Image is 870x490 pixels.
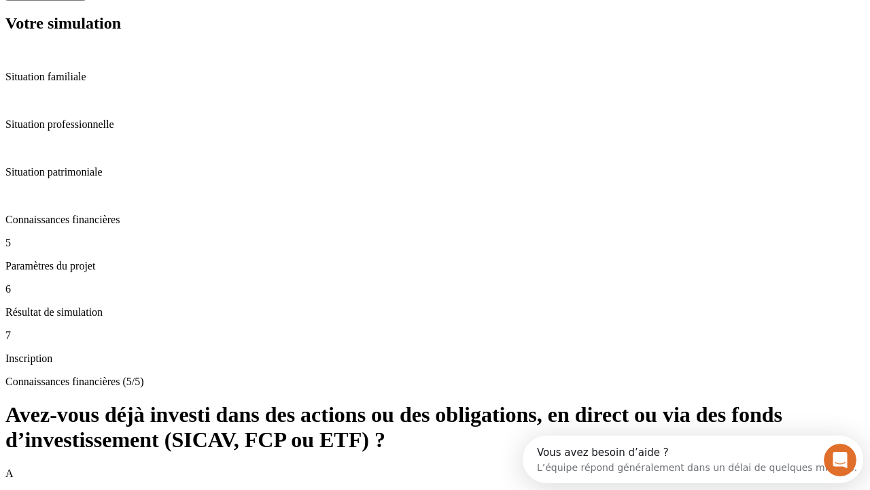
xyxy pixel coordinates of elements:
p: Connaissances financières [5,214,865,226]
p: Inscription [5,353,865,365]
div: Ouvrir le Messenger Intercom [5,5,375,43]
p: 5 [5,237,865,249]
div: Vous avez besoin d’aide ? [14,12,334,22]
p: 7 [5,329,865,342]
h1: Avez-vous déjà investi dans des actions ou des obligations, en direct ou via des fonds d’investis... [5,402,865,453]
p: Résultat de simulation [5,306,865,318]
div: L’équipe répond généralement dans un délai de quelques minutes. [14,22,334,37]
p: Situation professionnelle [5,118,865,131]
p: Paramètres du projet [5,260,865,272]
p: A [5,468,865,480]
iframe: Intercom live chat [824,444,856,476]
p: 6 [5,283,865,295]
iframe: Intercom live chat discovery launcher [523,436,863,483]
p: Connaissances financières (5/5) [5,376,865,388]
p: Situation familiale [5,71,865,83]
p: Situation patrimoniale [5,166,865,178]
h2: Votre simulation [5,14,865,33]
